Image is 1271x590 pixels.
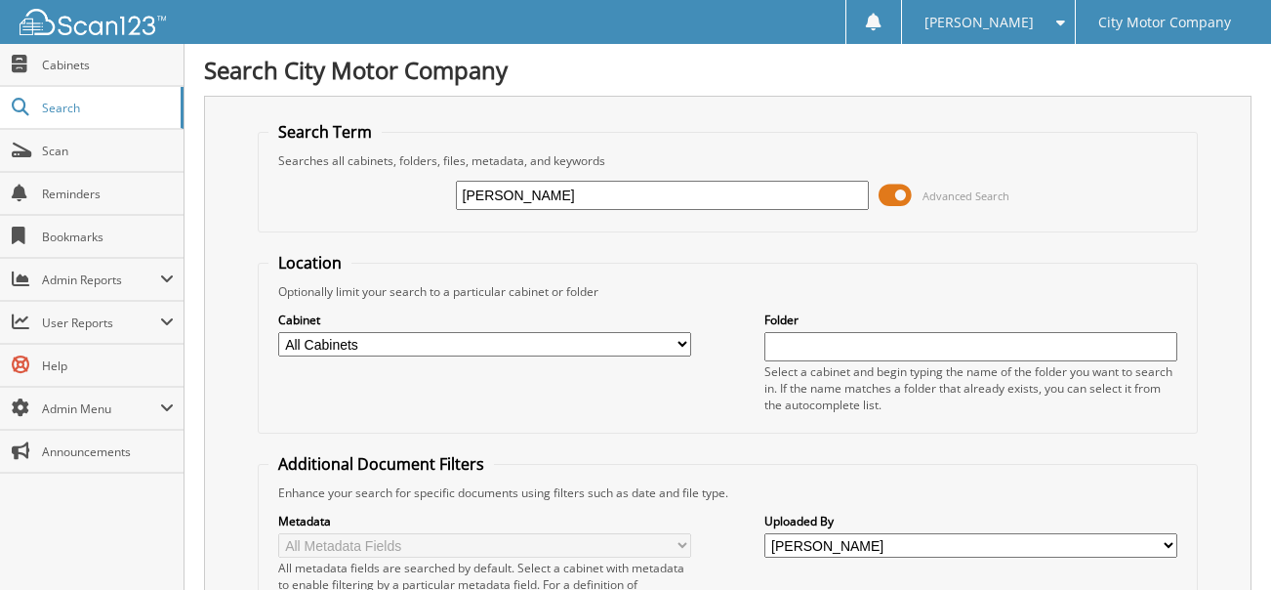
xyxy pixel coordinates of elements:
label: Cabinet [278,312,692,328]
label: Uploaded By [764,513,1178,529]
span: Announcements [42,443,174,460]
legend: Location [268,252,351,274]
div: Searches all cabinets, folders, files, metadata, and keywords [268,152,1188,169]
legend: Additional Document Filters [268,453,494,475]
span: Admin Reports [42,272,160,288]
legend: Search Term [268,121,382,143]
label: Metadata [278,513,692,529]
div: Enhance your search for specific documents using filters such as date and file type. [268,485,1188,501]
span: Advanced Search [922,189,1009,203]
div: Optionally limit your search to a particular cabinet or folder [268,283,1188,300]
span: Search [42,100,171,116]
span: Reminders [42,186,174,202]
h1: Search City Motor Company [204,54,1251,86]
span: User Reports [42,315,160,331]
img: scan123-logo-white.svg [20,9,166,35]
div: Select a cabinet and begin typing the name of the folder you want to search in. If the name match... [764,363,1178,413]
span: Cabinets [42,57,174,73]
span: Scan [42,143,174,159]
span: Help [42,358,174,374]
span: Bookmarks [42,229,174,245]
span: [PERSON_NAME] [924,17,1034,28]
label: Folder [764,312,1178,328]
span: City Motor Company [1098,17,1231,28]
span: Admin Menu [42,400,160,417]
